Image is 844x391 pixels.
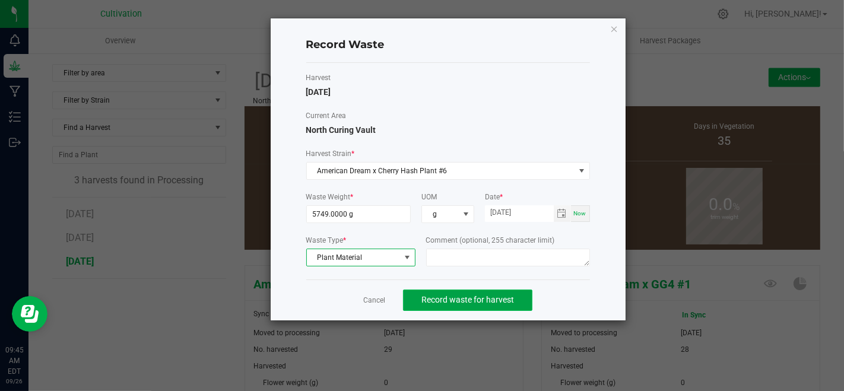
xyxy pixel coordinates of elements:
span: [DATE] [306,87,331,97]
input: Date [485,205,554,220]
span: Plant Material [307,249,400,266]
span: Record waste for harvest [421,295,514,304]
h4: Record Waste [306,37,590,53]
label: UOM [421,192,474,202]
a: Cancel [363,295,385,306]
span: North Curing Vault [306,125,376,135]
label: Harvest [306,72,590,83]
label: Harvest Strain [306,148,590,159]
label: Comment (optional, 255 character limit) [426,235,590,246]
label: Waste Type [306,235,415,246]
span: American Dream x Cherry Hash Plant #6 [307,163,575,179]
label: Current Area [306,110,590,121]
span: Toggle calendar [554,205,571,222]
span: g [422,206,458,222]
label: Waste Weight [306,192,411,202]
label: Date [485,192,590,202]
iframe: Resource center [12,296,47,332]
button: Record waste for harvest [403,290,532,311]
span: Now [574,210,586,217]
